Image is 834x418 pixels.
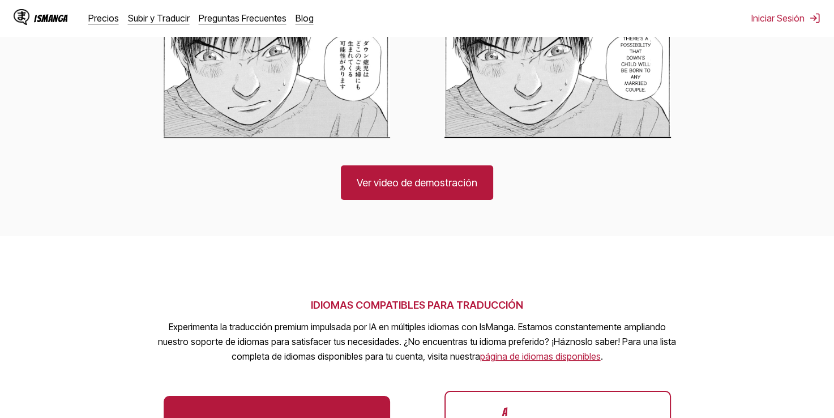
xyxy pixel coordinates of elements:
[502,406,508,418] div: A
[480,351,601,362] a: Available languages
[751,12,820,24] button: Iniciar Sesión
[14,9,88,27] a: IsManga LogoIsManga
[199,12,286,24] a: Preguntas Frecuentes
[88,12,119,24] a: Precios
[14,9,29,25] img: IsManga Logo
[34,13,68,24] div: IsManga
[157,320,678,364] p: Experimenta la traducción premium impulsada por IA en múltiples idiomas con IsManga. Estamos cons...
[809,12,820,24] img: Sign out
[341,165,493,200] a: Ver video de demostración
[128,12,190,24] a: Subir y Traducir
[296,12,314,24] a: Blog
[157,299,678,311] h2: IDIOMAS COMPATIBLES PARA TRADUCCIÓN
